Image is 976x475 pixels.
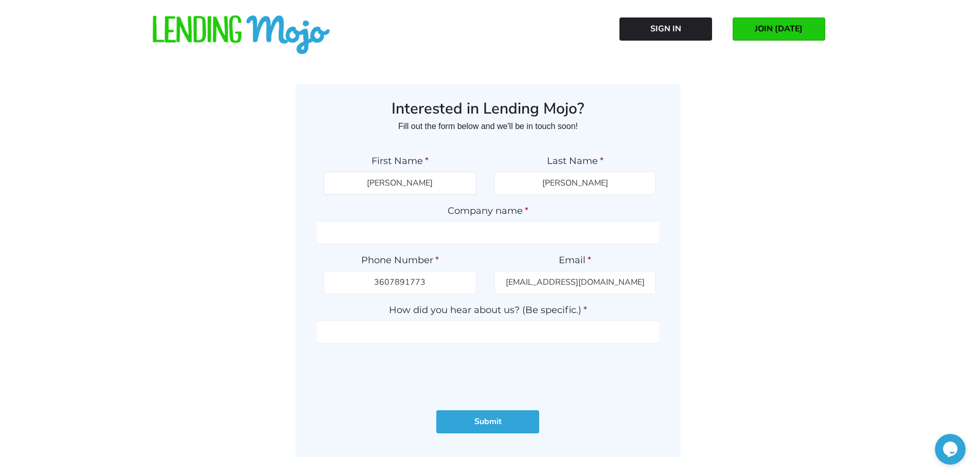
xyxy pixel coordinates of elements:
label: Last Name [494,155,655,167]
iframe: reCAPTCHA [410,354,566,394]
span: JOIN [DATE] [755,24,803,33]
span: Sign In [650,24,681,33]
h3: Interested in Lending Mojo? [316,99,660,119]
p: Fill out the form below and we'll be in touch soon! [316,118,660,135]
img: lm-horizontal-logo [151,15,331,56]
label: Email [494,254,655,266]
label: How did you hear about us? (Be specific.) [316,304,660,316]
a: JOIN [DATE] [733,17,825,41]
iframe: chat widget [935,434,966,465]
label: Company name [316,205,660,217]
label: First Name [324,155,476,167]
a: Sign In [619,17,712,41]
input: Submit [436,410,539,433]
label: Phone Number [324,254,476,266]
